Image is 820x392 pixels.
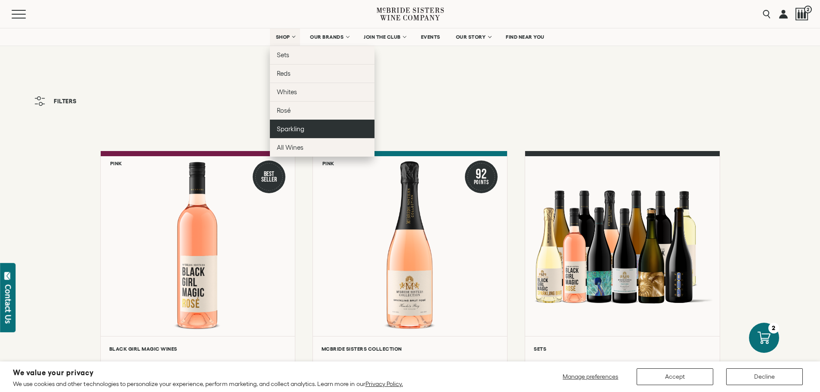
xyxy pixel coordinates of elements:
[450,28,496,46] a: OUR STORY
[13,369,403,377] h2: We value your privacy
[275,34,290,40] span: SHOP
[500,28,550,46] a: FIND NEAR YOU
[270,83,374,101] a: Whites
[322,346,498,352] h6: McBride Sisters Collection
[637,368,713,385] button: Accept
[277,144,303,151] span: All Wines
[277,125,304,133] span: Sparkling
[30,92,81,110] button: Filters
[506,34,545,40] span: FIND NEAR YOU
[109,346,286,352] h6: Black Girl Magic Wines
[768,323,779,333] div: 2
[277,107,291,114] span: Rosé
[557,368,624,385] button: Manage preferences
[270,64,374,83] a: Reds
[364,34,401,40] span: JOIN THE CLUB
[54,98,77,104] span: Filters
[804,6,812,13] span: 2
[270,28,300,46] a: SHOP
[563,373,618,380] span: Manage preferences
[415,28,446,46] a: EVENTS
[304,28,354,46] a: OUR BRANDS
[277,88,297,96] span: Whites
[322,161,334,166] h6: Pink
[421,34,440,40] span: EVENTS
[270,120,374,138] a: Sparkling
[270,46,374,64] a: Sets
[310,34,343,40] span: OUR BRANDS
[270,138,374,157] a: All Wines
[358,28,411,46] a: JOIN THE CLUB
[726,368,803,385] button: Decline
[365,380,403,387] a: Privacy Policy.
[4,284,12,324] div: Contact Us
[456,34,486,40] span: OUR STORY
[277,70,291,77] span: Reds
[110,161,122,166] h6: Pink
[13,380,403,388] p: We use cookies and other technologies to personalize your experience, perform marketing, and coll...
[534,346,711,352] h6: Sets
[277,51,289,59] span: Sets
[270,101,374,120] a: Rosé
[12,10,43,19] button: Mobile Menu Trigger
